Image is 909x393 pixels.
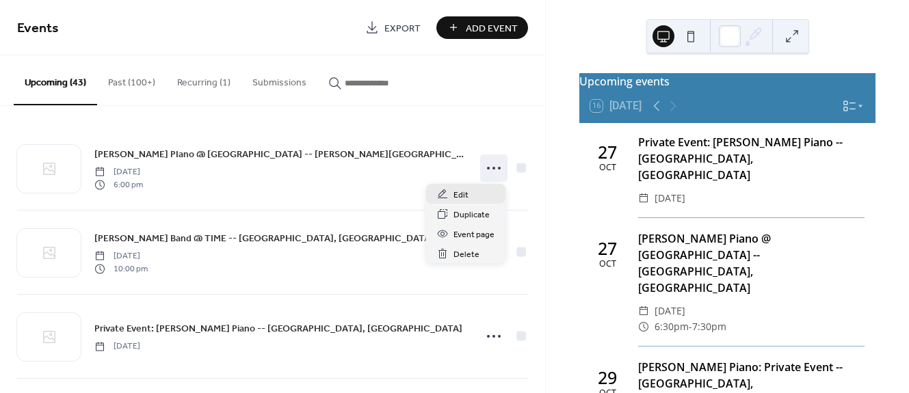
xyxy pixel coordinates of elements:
[579,73,875,90] div: Upcoming events
[638,230,865,296] div: [PERSON_NAME] Piano @ [GEOGRAPHIC_DATA] -- [GEOGRAPHIC_DATA], [GEOGRAPHIC_DATA]
[598,240,617,257] div: 27
[655,319,689,335] span: 6:30pm
[97,55,166,104] button: Past (100+)
[94,250,148,262] span: [DATE]
[453,188,469,202] span: Edit
[17,15,59,42] span: Events
[94,166,143,178] span: [DATE]
[14,55,97,105] button: Upcoming (43)
[384,21,421,36] span: Export
[453,208,490,222] span: Duplicate
[453,247,479,262] span: Delete
[692,319,726,335] span: 7:30pm
[453,228,495,242] span: Event page
[94,230,434,246] a: [PERSON_NAME] Band @ TIME -- [GEOGRAPHIC_DATA], [GEOGRAPHIC_DATA]
[94,148,466,162] span: [PERSON_NAME] PIano @ [GEOGRAPHIC_DATA] -- [PERSON_NAME][GEOGRAPHIC_DATA], [GEOGRAPHIC_DATA]
[638,303,649,319] div: ​
[599,260,616,269] div: Oct
[355,16,431,39] a: Export
[638,190,649,206] div: ​
[655,190,685,206] span: [DATE]
[599,163,616,172] div: Oct
[689,319,692,335] span: -
[166,55,241,104] button: Recurring (1)
[598,144,617,161] div: 27
[94,232,434,246] span: [PERSON_NAME] Band @ TIME -- [GEOGRAPHIC_DATA], [GEOGRAPHIC_DATA]
[655,303,685,319] span: [DATE]
[94,322,462,336] span: Private Event: [PERSON_NAME] Piano -- [GEOGRAPHIC_DATA], [GEOGRAPHIC_DATA]
[94,146,466,162] a: [PERSON_NAME] PIano @ [GEOGRAPHIC_DATA] -- [PERSON_NAME][GEOGRAPHIC_DATA], [GEOGRAPHIC_DATA]
[638,134,865,183] div: Private Event: [PERSON_NAME] Piano -- [GEOGRAPHIC_DATA], [GEOGRAPHIC_DATA]
[94,178,143,191] span: 6:00 pm
[466,21,518,36] span: Add Event
[94,340,140,353] span: [DATE]
[94,262,148,275] span: 10:00 pm
[94,321,462,336] a: Private Event: [PERSON_NAME] Piano -- [GEOGRAPHIC_DATA], [GEOGRAPHIC_DATA]
[598,369,617,386] div: 29
[638,319,649,335] div: ​
[241,55,317,104] button: Submissions
[436,16,528,39] button: Add Event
